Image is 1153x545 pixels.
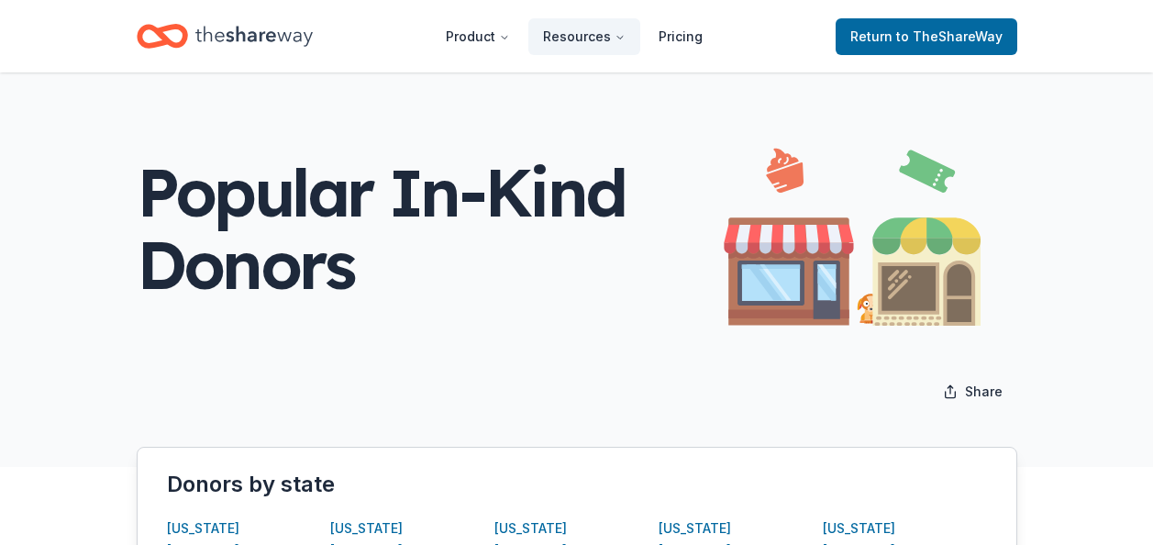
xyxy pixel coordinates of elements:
[167,470,987,499] div: Donors by state
[431,18,525,55] button: Product
[850,26,1003,48] span: Return
[928,373,1017,410] button: Share
[137,156,724,301] div: Popular In-Kind Donors
[431,15,717,58] nav: Main
[644,18,717,55] a: Pricing
[896,28,1003,44] span: to TheShareWay
[494,517,567,539] button: [US_STATE]
[965,381,1003,403] span: Share
[823,517,895,539] button: [US_STATE]
[659,517,731,539] button: [US_STATE]
[167,517,239,539] button: [US_STATE]
[528,18,640,55] button: Resources
[724,131,981,326] img: Illustration for popular page
[137,15,313,58] a: Home
[330,517,403,539] button: [US_STATE]
[836,18,1017,55] a: Returnto TheShareWay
